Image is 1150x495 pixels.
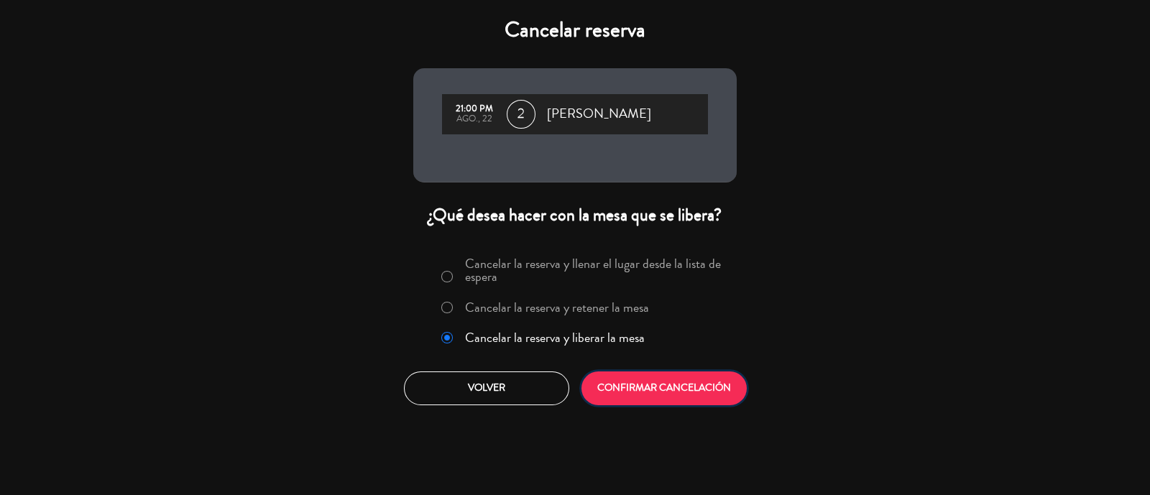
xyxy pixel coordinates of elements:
[465,301,649,314] label: Cancelar la reserva y retener la mesa
[507,100,535,129] span: 2
[465,331,645,344] label: Cancelar la reserva y liberar la mesa
[404,371,569,405] button: Volver
[413,204,737,226] div: ¿Qué desea hacer con la mesa que se libera?
[449,104,500,114] div: 21:00 PM
[413,17,737,43] h4: Cancelar reserva
[547,103,651,125] span: [PERSON_NAME]
[449,114,500,124] div: ago., 22
[581,371,747,405] button: CONFIRMAR CANCELACIÓN
[465,257,728,283] label: Cancelar la reserva y llenar el lugar desde la lista de espera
